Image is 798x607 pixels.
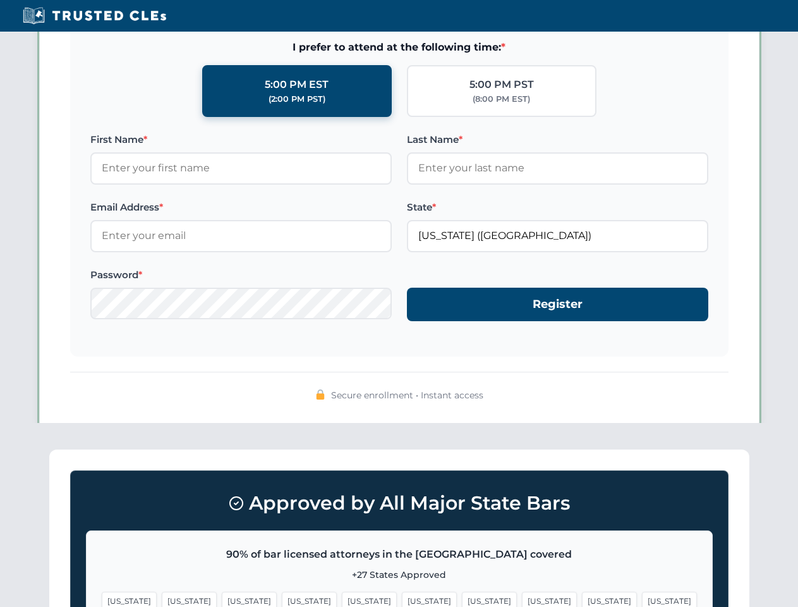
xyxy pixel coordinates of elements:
[102,546,697,563] p: 90% of bar licensed attorneys in the [GEOGRAPHIC_DATA] covered
[315,389,325,400] img: 🔒
[90,267,392,283] label: Password
[269,93,325,106] div: (2:00 PM PST)
[407,132,708,147] label: Last Name
[407,152,708,184] input: Enter your last name
[473,93,530,106] div: (8:00 PM EST)
[331,388,483,402] span: Secure enrollment • Instant access
[407,200,708,215] label: State
[407,220,708,252] input: Florida (FL)
[90,200,392,215] label: Email Address
[407,288,708,321] button: Register
[90,220,392,252] input: Enter your email
[19,6,170,25] img: Trusted CLEs
[90,132,392,147] label: First Name
[102,568,697,582] p: +27 States Approved
[86,486,713,520] h3: Approved by All Major State Bars
[90,39,708,56] span: I prefer to attend at the following time:
[469,77,534,93] div: 5:00 PM PST
[265,77,329,93] div: 5:00 PM EST
[90,152,392,184] input: Enter your first name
